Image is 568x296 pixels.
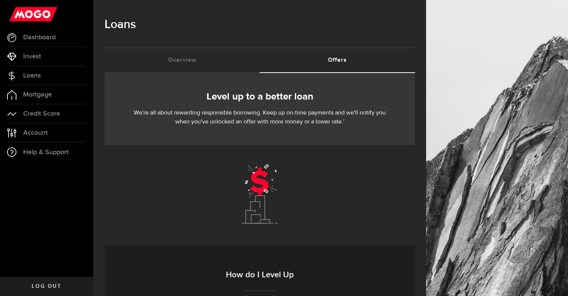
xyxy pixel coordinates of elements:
p: We're all about rewarding responsible borrowing. Keep up on-time payments and we'll notify you wh... [131,109,389,126]
h3: How do I Level Up [133,269,387,291]
sup: 1 [343,119,344,122]
span: Log out [32,284,61,289]
h2: Level up to a better loan [116,89,404,105]
span: Credit Score [23,110,60,117]
ul: Tabs Navigation [105,48,415,73]
span: Account [23,129,48,136]
span: Dashboard [23,34,56,41]
span: Invest [23,53,41,60]
a: Offers [260,48,415,72]
h1: Loans [105,15,415,34]
a: Overview [105,48,260,72]
span: Mortgage [23,91,52,98]
span: Help & Support [23,149,69,156]
span: Loans [23,72,41,79]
